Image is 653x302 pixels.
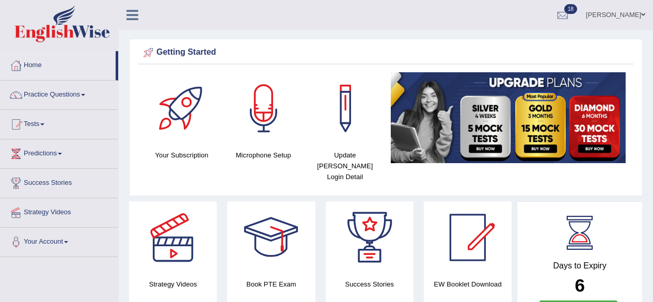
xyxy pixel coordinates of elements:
a: Tests [1,110,118,136]
div: Getting Started [141,45,631,60]
a: Your Account [1,228,118,253]
img: small5.jpg [391,72,626,163]
h4: Microphone Setup [228,150,299,161]
h4: Your Subscription [146,150,217,161]
h4: Book PTE Exam [227,279,315,290]
h4: Days to Expiry [529,261,631,271]
h4: Update [PERSON_NAME] Login Detail [309,150,380,182]
b: 6 [575,275,584,295]
a: Strategy Videos [1,198,118,224]
h4: EW Booklet Download [424,279,512,290]
a: Predictions [1,139,118,165]
a: Practice Questions [1,81,118,106]
span: 18 [564,4,577,14]
h4: Strategy Videos [129,279,217,290]
h4: Success Stories [326,279,413,290]
a: Home [1,51,116,77]
a: Success Stories [1,169,118,195]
